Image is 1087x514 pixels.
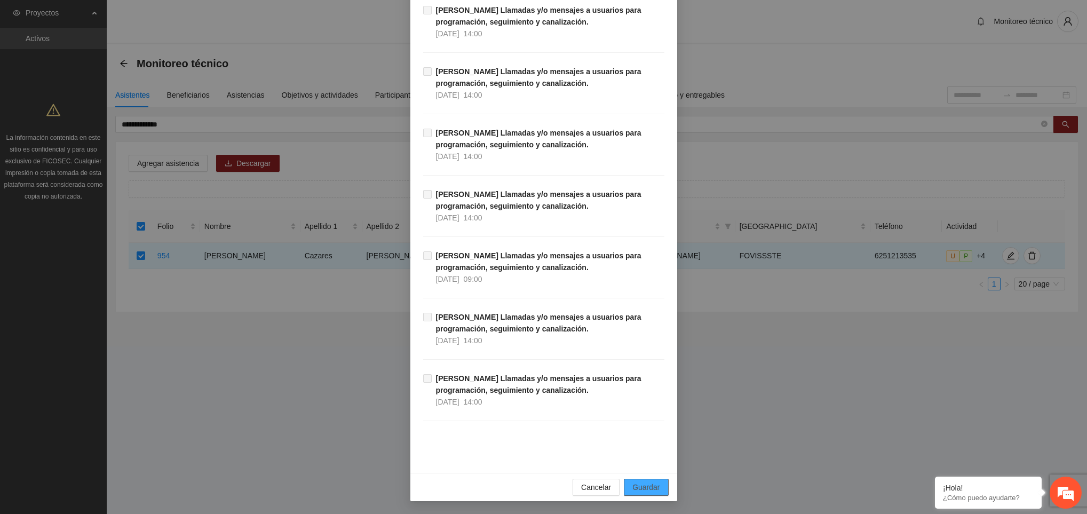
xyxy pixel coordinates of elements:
div: ¡Hola! [943,484,1034,492]
div: Minimizar ventana de chat en vivo [175,5,201,31]
span: Cancelar [581,481,611,493]
strong: [PERSON_NAME] Llamadas y/o mensajes a usuarios para programación, seguimiento y canalización. [436,251,641,272]
span: 14:00 [464,29,482,38]
strong: [PERSON_NAME] Llamadas y/o mensajes a usuarios para programación, seguimiento y canalización. [436,313,641,333]
strong: [PERSON_NAME] Llamadas y/o mensajes a usuarios para programación, seguimiento y canalización. [436,190,641,210]
p: ¿Cómo puedo ayudarte? [943,494,1034,502]
span: 14:00 [464,336,482,345]
span: [DATE] [436,91,459,99]
button: Guardar [624,479,668,496]
div: Chatee con nosotros ahora [55,54,179,68]
span: [DATE] [436,213,459,222]
span: 14:00 [464,91,482,99]
span: [DATE] [436,336,459,345]
span: [DATE] [436,398,459,406]
span: [DATE] [436,275,459,283]
span: 14:00 [464,398,482,406]
span: 14:00 [464,152,482,161]
button: Cancelar [573,479,620,496]
span: Estamos en línea. [62,143,147,250]
span: 14:00 [464,213,482,222]
span: [DATE] [436,29,459,38]
span: Guardar [632,481,660,493]
strong: [PERSON_NAME] Llamadas y/o mensajes a usuarios para programación, seguimiento y canalización. [436,129,641,149]
strong: [PERSON_NAME] Llamadas y/o mensajes a usuarios para programación, seguimiento y canalización. [436,6,641,26]
strong: [PERSON_NAME] Llamadas y/o mensajes a usuarios para programación, seguimiento y canalización. [436,374,641,394]
strong: [PERSON_NAME] Llamadas y/o mensajes a usuarios para programación, seguimiento y canalización. [436,67,641,88]
span: [DATE] [436,152,459,161]
span: 09:00 [464,275,482,283]
textarea: Escriba su mensaje y pulse “Intro” [5,291,203,329]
